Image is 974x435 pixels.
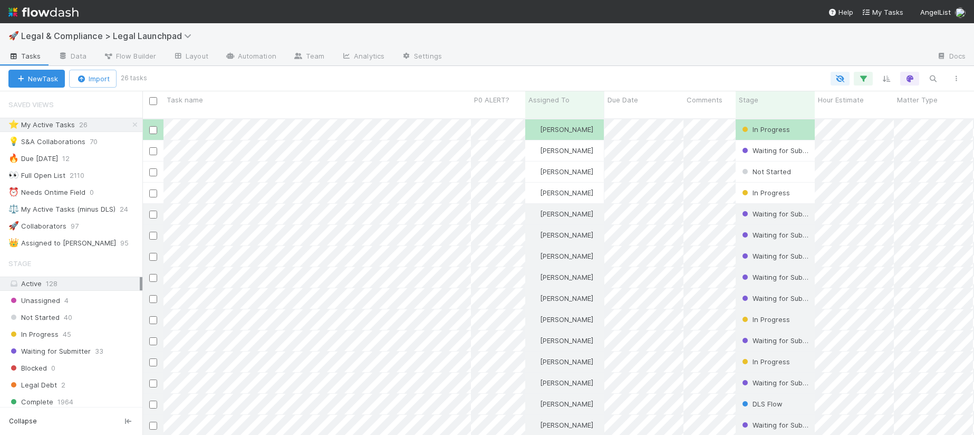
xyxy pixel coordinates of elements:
img: avatar_b5be9b1b-4537-4870-b8e7-50cc2287641b.png [530,188,538,197]
button: NewTask [8,70,65,88]
div: [PERSON_NAME] [529,124,593,135]
span: 2 [61,379,65,392]
div: Waiting for Submitter [740,377,809,388]
span: 2110 [70,169,95,182]
span: Waiting for Submitter [740,379,822,387]
span: Task name [167,94,203,105]
div: In Progress [740,187,790,198]
input: Toggle Row Selected [149,422,157,430]
span: Due Date [607,94,638,105]
div: [PERSON_NAME] [529,251,593,261]
div: [PERSON_NAME] [529,272,593,282]
span: [PERSON_NAME] [540,421,593,429]
input: Toggle Row Selected [149,253,157,261]
img: avatar_b5be9b1b-4537-4870-b8e7-50cc2287641b.png [530,379,538,387]
span: Waiting for Submitter [8,345,91,358]
span: 👀 [8,171,19,179]
a: Settings [393,49,450,65]
div: [PERSON_NAME] [529,356,593,367]
span: 12 [62,152,80,165]
div: [PERSON_NAME] [529,335,593,346]
span: Not Started [740,167,791,176]
a: Flow Builder [95,49,165,65]
span: Waiting for Submitter [740,273,822,281]
a: Analytics [333,49,393,65]
div: Waiting for Submitter [740,145,809,156]
span: 💡 [8,137,19,146]
input: Toggle Row Selected [149,168,157,176]
input: Toggle Row Selected [149,274,157,282]
span: [PERSON_NAME] [540,379,593,387]
span: [PERSON_NAME] [540,315,593,324]
span: Matter Type [897,94,938,105]
div: Waiting for Submitter [740,251,809,261]
span: Blocked [8,362,47,375]
span: Comments [687,94,722,105]
span: In Progress [740,315,790,324]
span: ⚖️ [8,204,19,213]
span: 4 [64,294,69,307]
span: [PERSON_NAME] [540,400,593,408]
span: 0 [51,362,55,375]
span: [PERSON_NAME] [540,231,593,239]
div: My Active Tasks [8,118,75,131]
span: [PERSON_NAME] [540,167,593,176]
small: 26 tasks [121,73,147,83]
span: Saved Views [8,94,54,115]
div: [PERSON_NAME] [529,293,593,304]
span: [PERSON_NAME] [540,125,593,134]
img: avatar_b5be9b1b-4537-4870-b8e7-50cc2287641b.png [530,400,538,408]
img: avatar_b5be9b1b-4537-4870-b8e7-50cc2287641b.png [530,357,538,366]
div: Collaborators [8,220,66,233]
div: Active [8,277,140,290]
span: [PERSON_NAME] [540,336,593,345]
span: [PERSON_NAME] [540,357,593,366]
img: avatar_b5be9b1b-4537-4870-b8e7-50cc2287641b.png [530,231,538,239]
img: avatar_b5be9b1b-4537-4870-b8e7-50cc2287641b.png [530,252,538,260]
input: Toggle Row Selected [149,401,157,409]
span: Waiting for Submitter [740,294,822,302]
div: Help [828,7,853,17]
input: Toggle Row Selected [149,380,157,387]
div: DLS Flow [740,399,783,409]
input: Toggle Row Selected [149,190,157,197]
input: Toggle Row Selected [149,147,157,155]
span: My Tasks [862,8,903,16]
span: 1964 [57,395,73,409]
span: DLS Flow [740,400,783,408]
input: Toggle Row Selected [149,126,157,134]
span: 45 [63,328,71,341]
input: Toggle Row Selected [149,232,157,240]
span: 70 [90,135,108,148]
span: Stage [8,253,31,274]
span: P0 ALERT? [474,94,509,105]
span: [PERSON_NAME] [540,146,593,155]
div: In Progress [740,124,790,135]
div: [PERSON_NAME] [529,399,593,409]
input: Toggle Row Selected [149,358,157,366]
div: Waiting for Submitter [740,209,809,219]
span: Complete [8,395,53,409]
span: Waiting for Submitter [740,146,822,155]
a: Automation [217,49,285,65]
span: Unassigned [8,294,60,307]
img: avatar_b5be9b1b-4537-4870-b8e7-50cc2287641b.png [530,336,538,345]
input: Toggle Row Selected [149,295,157,303]
div: Needs Ontime Field [8,186,85,199]
span: [PERSON_NAME] [540,188,593,197]
div: [PERSON_NAME] [529,145,593,156]
div: Waiting for Submitter [740,293,809,304]
span: 🚀 [8,221,19,230]
span: 0 [90,186,104,199]
img: avatar_b5be9b1b-4537-4870-b8e7-50cc2287641b.png [530,273,538,281]
input: Toggle All Rows Selected [149,97,157,105]
div: [PERSON_NAME] [529,166,593,177]
span: 🔥 [8,154,19,163]
input: Toggle Row Selected [149,211,157,219]
img: avatar_b5be9b1b-4537-4870-b8e7-50cc2287641b.png [955,7,966,18]
input: Toggle Row Selected [149,316,157,324]
span: In Progress [740,188,790,197]
div: Waiting for Submitter [740,230,809,240]
span: Legal Debt [8,379,57,392]
a: My Tasks [862,7,903,17]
